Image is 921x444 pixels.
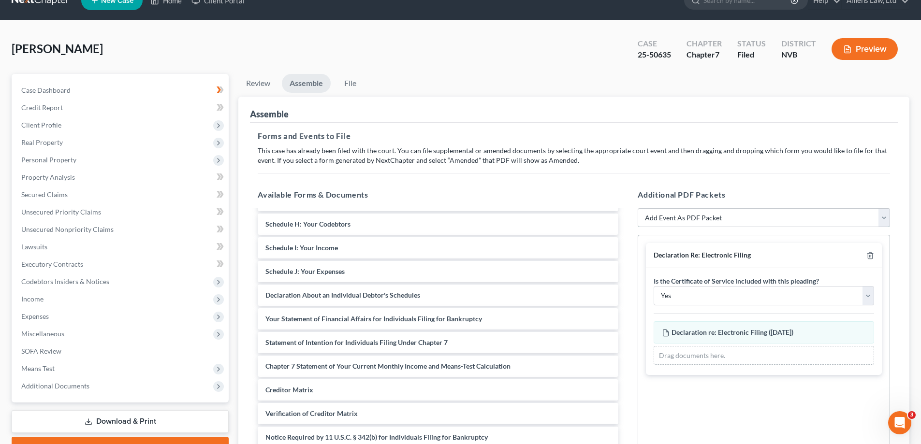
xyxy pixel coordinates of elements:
[21,260,83,268] span: Executory Contracts
[781,38,816,49] div: District
[21,243,47,251] span: Lawsuits
[265,243,338,252] span: Schedule I: Your Income
[687,38,722,49] div: Chapter
[21,173,75,181] span: Property Analysis
[21,295,44,303] span: Income
[21,138,63,146] span: Real Property
[14,169,229,186] a: Property Analysis
[21,190,68,199] span: Secured Claims
[21,103,63,112] span: Credit Report
[21,312,49,320] span: Expenses
[12,42,103,56] span: [PERSON_NAME]
[21,364,55,372] span: Means Test
[14,221,229,238] a: Unsecured Nonpriority Claims
[908,411,916,419] span: 3
[21,86,71,94] span: Case Dashboard
[265,220,351,228] span: Schedule H: Your Codebtors
[654,346,874,365] div: Drag documents here.
[21,382,89,390] span: Additional Documents
[781,49,816,60] div: NVB
[21,156,76,164] span: Personal Property
[21,347,61,355] span: SOFA Review
[14,343,229,360] a: SOFA Review
[14,99,229,116] a: Credit Report
[654,251,751,259] span: Declaration Re: Electronic Filing
[265,433,488,441] span: Notice Required by 11 U.S.C. § 342(b) for Individuals Filing for Bankruptcy
[14,238,229,256] a: Lawsuits
[21,225,114,233] span: Unsecured Nonpriority Claims
[258,130,890,142] h5: Forms and Events to File
[638,49,671,60] div: 25-50635
[12,410,229,433] a: Download & Print
[265,267,345,275] span: Schedule J: Your Expenses
[687,49,722,60] div: Chapter
[265,338,448,346] span: Statement of Intention for Individuals Filing Under Chapter 7
[238,74,278,93] a: Review
[21,329,64,338] span: Miscellaneous
[654,276,819,286] label: Is the Certificate of Service included with this pleading?
[265,386,313,394] span: Creditor Matrix
[14,203,229,221] a: Unsecured Priority Claims
[250,108,289,120] div: Assemble
[21,208,101,216] span: Unsecured Priority Claims
[715,50,719,59] span: 7
[14,256,229,273] a: Executory Contracts
[21,277,109,286] span: Codebtors Insiders & Notices
[14,186,229,203] a: Secured Claims
[672,328,793,336] span: Declaration re: Electronic Filing ([DATE])
[737,49,766,60] div: Filed
[21,121,61,129] span: Client Profile
[638,38,671,49] div: Case
[265,362,511,370] span: Chapter 7 Statement of Your Current Monthly Income and Means-Test Calculation
[832,38,898,60] button: Preview
[282,74,331,93] a: Assemble
[265,315,482,323] span: Your Statement of Financial Affairs for Individuals Filing for Bankruptcy
[265,291,420,299] span: Declaration About an Individual Debtor's Schedules
[265,409,358,417] span: Verification of Creditor Matrix
[335,74,365,93] a: File
[638,189,890,201] h5: Additional PDF Packets
[888,411,911,434] iframe: Intercom live chat
[258,146,890,165] p: This case has already been filed with the court. You can file supplemental or amended documents b...
[258,189,618,201] h5: Available Forms & Documents
[14,82,229,99] a: Case Dashboard
[737,38,766,49] div: Status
